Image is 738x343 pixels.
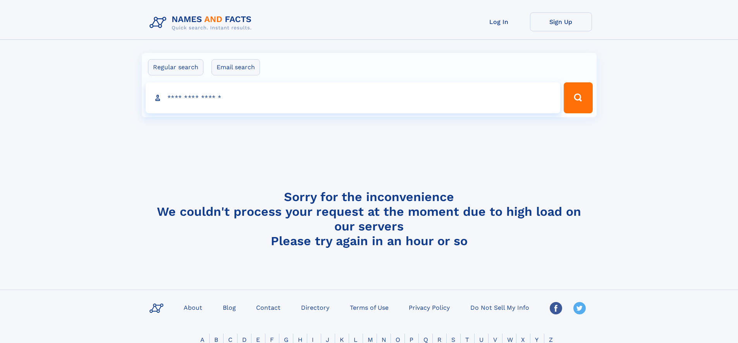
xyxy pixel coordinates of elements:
img: Twitter [573,302,586,314]
img: Logo Names and Facts [146,12,258,33]
button: Search Button [564,82,592,113]
input: search input [146,82,561,113]
label: Regular search [148,59,203,75]
a: Directory [298,302,332,313]
a: About [181,302,205,313]
a: Blog [220,302,239,313]
a: Do Not Sell My Info [467,302,532,313]
a: Terms of Use [347,302,392,313]
h4: Sorry for the inconvenience We couldn't process your request at the moment due to high load on ou... [146,189,592,248]
label: Email search [212,59,260,75]
a: Sign Up [530,12,592,31]
img: Facebook [550,302,562,314]
a: Privacy Policy [406,302,453,313]
a: Contact [253,302,284,313]
a: Log In [468,12,530,31]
